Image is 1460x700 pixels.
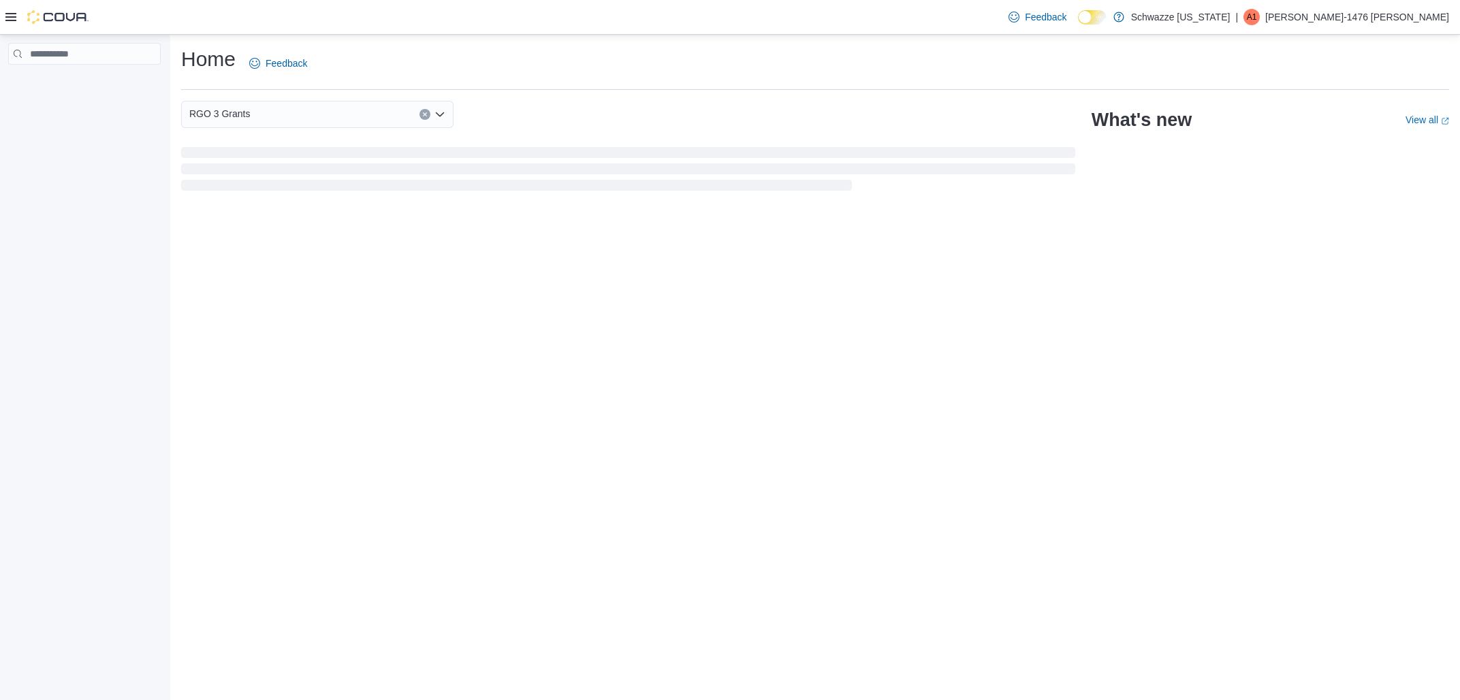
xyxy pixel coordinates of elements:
[189,106,250,122] span: RGO 3 Grants
[1025,10,1066,24] span: Feedback
[1078,10,1107,25] input: Dark Mode
[1131,9,1231,25] p: Schwazze [US_STATE]
[181,46,236,73] h1: Home
[1003,3,1072,31] a: Feedback
[1406,114,1449,125] a: View allExternal link
[8,67,161,100] nav: Complex example
[1243,9,1260,25] div: Allyson-1476 Miller
[181,150,1075,193] span: Loading
[244,50,313,77] a: Feedback
[266,57,307,70] span: Feedback
[1235,9,1238,25] p: |
[1441,117,1449,125] svg: External link
[434,109,445,120] button: Open list of options
[1092,109,1192,131] h2: What's new
[1247,9,1257,25] span: A1
[419,109,430,120] button: Clear input
[1265,9,1449,25] p: [PERSON_NAME]-1476 [PERSON_NAME]
[27,10,89,24] img: Cova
